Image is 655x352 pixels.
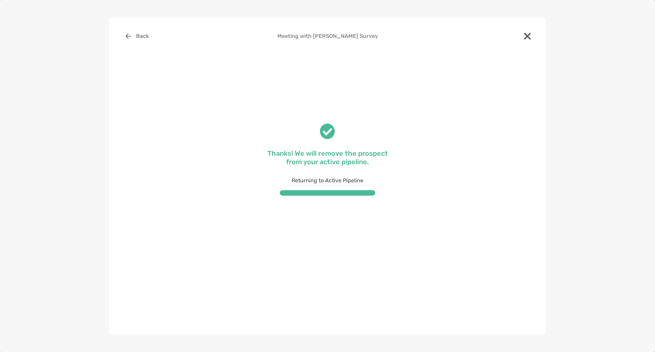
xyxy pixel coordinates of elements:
button: Back [120,29,154,44]
img: button icon [126,33,131,39]
img: close modal [524,33,531,40]
h4: Meeting with [PERSON_NAME] Survey [120,33,535,39]
img: check success [320,124,335,139]
p: Returning to Active Pipeline [266,176,389,185]
p: Thanks! We will remove the prospect from your active pipeline. [266,149,389,166]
